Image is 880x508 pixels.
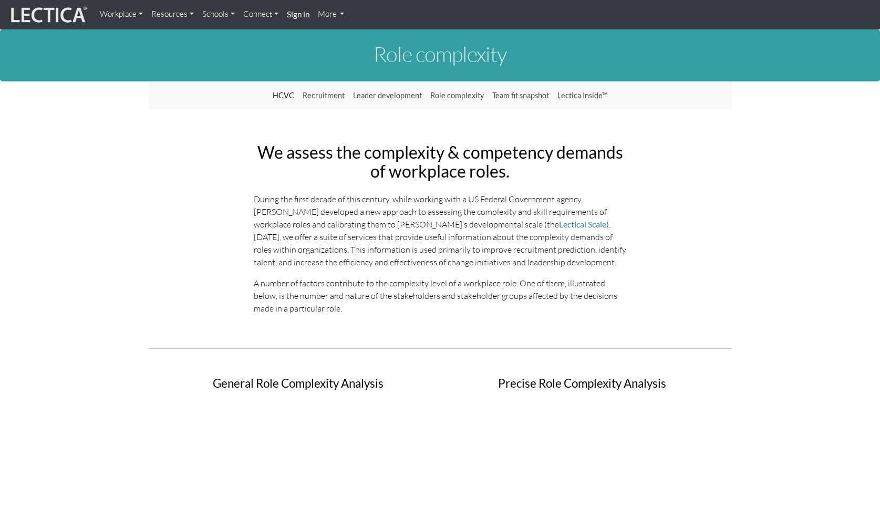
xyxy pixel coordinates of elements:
h3: Precise Role Complexity Analysis [448,377,716,390]
a: Team fit snapshot [488,86,553,106]
a: More [314,4,349,25]
a: Resources [147,4,198,25]
a: HCVC [268,86,298,106]
a: Leader development [349,86,426,106]
img: lecticalive [8,5,87,25]
h3: General Role Complexity Analysis [164,377,432,390]
a: Lectical Scale [559,219,606,229]
a: Lectica Inside™ [553,86,612,106]
h1: Role complexity [149,43,732,66]
strong: Sign in [287,9,309,19]
p: A number of factors contribute to the complexity level of a workplace role. One of them, illustra... [254,277,627,315]
a: Connect [239,4,283,25]
h2: We assess the complexity & competency demands of workplace roles. [254,143,627,180]
a: Sign in [283,4,314,25]
a: Recruitment [298,86,349,106]
a: Schools [198,4,239,25]
a: Workplace [96,4,147,25]
a: Role complexity [426,86,488,106]
p: During the first decade of this century, while working with a US Federal Government agency, [PERS... [254,193,627,268]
